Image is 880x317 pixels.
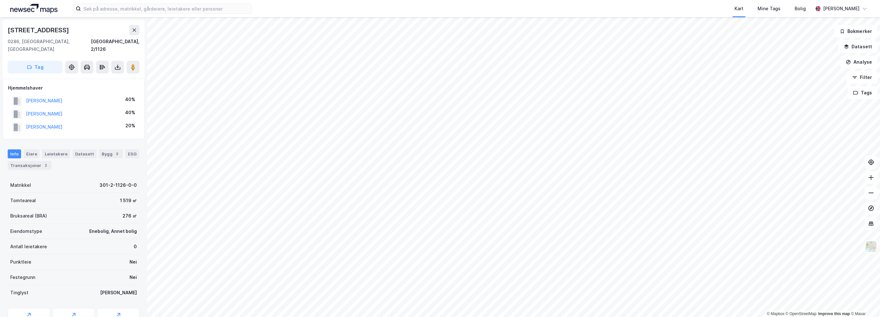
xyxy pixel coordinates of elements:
[43,162,49,169] div: 2
[758,5,781,12] div: Mine Tags
[848,286,880,317] iframe: Chat Widget
[24,149,40,158] div: Eiere
[42,149,70,158] div: Leietakere
[848,86,877,99] button: Tags
[8,38,91,53] div: 0286, [GEOGRAPHIC_DATA], [GEOGRAPHIC_DATA]
[10,197,36,204] div: Tomteareal
[847,71,877,84] button: Filter
[130,258,137,266] div: Nei
[100,289,137,297] div: [PERSON_NAME]
[735,5,743,12] div: Kart
[10,273,35,281] div: Festegrunn
[10,227,42,235] div: Eiendomstype
[786,312,817,316] a: OpenStreetMap
[838,40,877,53] button: Datasett
[99,149,123,158] div: Bygg
[10,4,58,13] img: logo.a4113a55bc3d86da70a041830d287a7e.svg
[10,289,28,297] div: Tinglyst
[10,181,31,189] div: Matrikkel
[834,25,877,38] button: Bokmerker
[8,161,51,170] div: Transaksjoner
[823,5,860,12] div: [PERSON_NAME]
[81,4,252,13] input: Søk på adresse, matrikkel, gårdeiere, leietakere eller personer
[99,181,137,189] div: 301-2-1126-0-0
[130,273,137,281] div: Nei
[767,312,784,316] a: Mapbox
[134,243,137,250] div: 0
[8,149,21,158] div: Info
[865,241,877,253] img: Z
[73,149,97,158] div: Datasett
[840,56,877,68] button: Analyse
[125,109,135,116] div: 40%
[120,197,137,204] div: 1 519 ㎡
[10,243,47,250] div: Antall leietakere
[122,212,137,220] div: 276 ㎡
[10,212,47,220] div: Bruksareal (BRA)
[10,258,31,266] div: Punktleie
[125,149,139,158] div: ESG
[125,122,135,130] div: 20%
[125,96,135,103] div: 40%
[818,312,850,316] a: Improve this map
[114,151,120,157] div: 3
[89,227,137,235] div: Enebolig, Annet bolig
[8,25,70,35] div: [STREET_ADDRESS]
[8,61,63,74] button: Tag
[8,84,139,92] div: Hjemmelshaver
[795,5,806,12] div: Bolig
[91,38,139,53] div: [GEOGRAPHIC_DATA], 2/1126
[848,286,880,317] div: Kontrollprogram for chat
